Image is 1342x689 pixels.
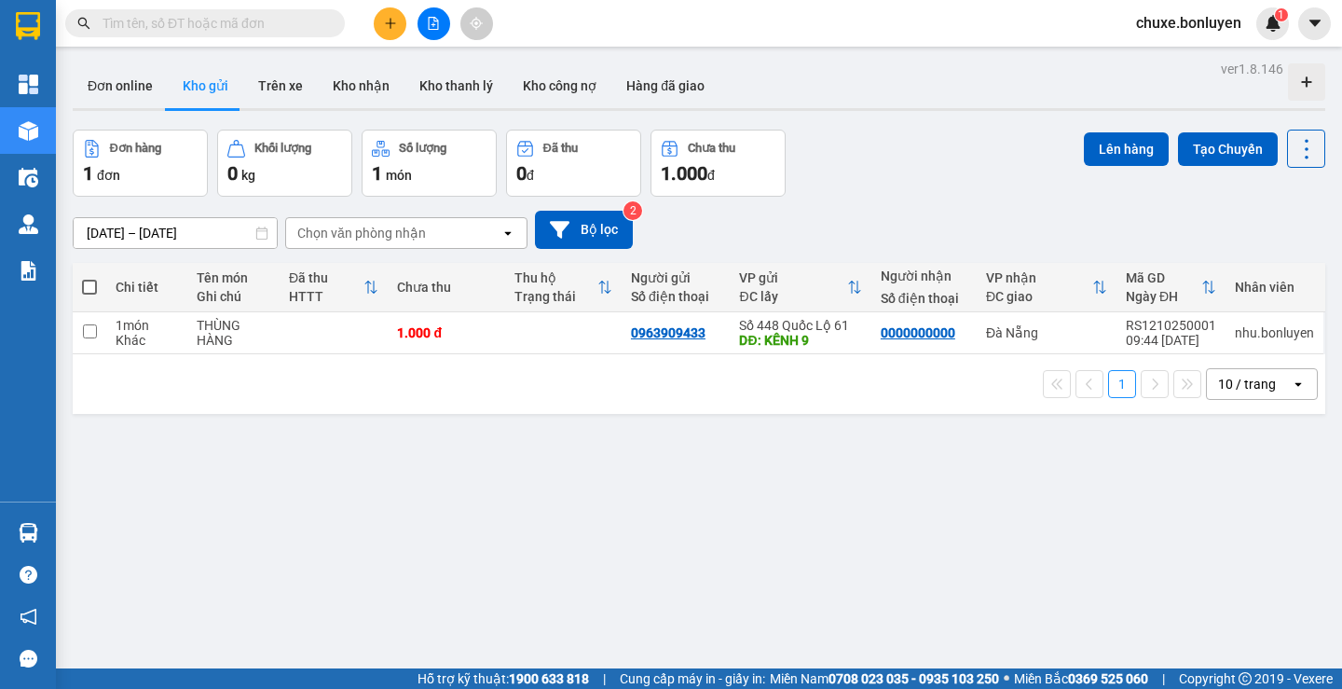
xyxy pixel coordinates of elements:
input: Tìm tên, số ĐT hoặc mã đơn [103,13,322,34]
div: 10 / trang [1218,375,1276,393]
button: plus [374,7,406,40]
div: HTTT [289,289,364,304]
svg: open [1291,377,1306,392]
strong: 1900 633 818 [509,671,589,686]
span: 0 [227,162,238,185]
span: notification [20,608,37,626]
div: 0963909433 [631,325,705,340]
span: ⚪️ [1004,675,1009,682]
img: warehouse-icon [19,168,38,187]
button: Chưa thu1.000đ [650,130,786,197]
button: 1 [1108,370,1136,398]
span: question-circle [20,566,37,584]
div: Chưa thu [688,142,735,155]
div: THÙNG HÀNG [197,318,270,348]
div: Số điện thoại [881,291,967,306]
th: Toggle SortBy [280,263,389,312]
svg: open [500,226,515,241]
span: message [20,650,37,668]
span: món [386,168,412,183]
button: Số lượng1món [362,130,497,197]
th: Toggle SortBy [1116,263,1226,312]
img: icon-new-feature [1265,15,1281,32]
div: 09:44 [DATE] [1126,333,1216,348]
span: đ [707,168,715,183]
span: caret-down [1307,15,1323,32]
span: đơn [97,168,120,183]
th: Toggle SortBy [505,263,622,312]
sup: 2 [623,201,642,220]
span: Cung cấp máy in - giấy in: [620,668,765,689]
div: Tạo kho hàng mới [1288,63,1325,101]
button: Đã thu0đ [506,130,641,197]
button: aim [460,7,493,40]
div: Chọn văn phòng nhận [297,224,426,242]
button: Khối lượng0kg [217,130,352,197]
div: VP gửi [739,270,846,285]
span: chuxe.bonluyen [1121,11,1256,34]
span: | [1162,668,1165,689]
button: Kho công nợ [508,63,611,108]
span: 1 [83,162,93,185]
button: Kho thanh lý [404,63,508,108]
img: warehouse-icon [19,121,38,141]
sup: 1 [1275,8,1288,21]
div: 1.000 đ [397,325,495,340]
button: Đơn hàng1đơn [73,130,208,197]
span: file-add [427,17,440,30]
div: Khác [116,333,178,348]
button: Kho nhận [318,63,404,108]
div: 0000000000 [881,325,955,340]
div: Số 448 Quốc Lộ 61 [739,318,861,333]
div: Đã thu [543,142,578,155]
img: warehouse-icon [19,523,38,543]
input: Select a date range. [74,218,277,248]
div: Chưa thu [397,280,495,295]
div: Tên món [197,270,270,285]
div: Đà Nẵng [986,325,1107,340]
div: Ghi chú [197,289,270,304]
span: 1 [1278,8,1284,21]
div: VP nhận [986,270,1092,285]
div: Ngày ĐH [1126,289,1201,304]
th: Toggle SortBy [977,263,1116,312]
button: Đơn online [73,63,168,108]
div: Số điện thoại [631,289,721,304]
div: Mã GD [1126,270,1201,285]
span: Miền Bắc [1014,668,1148,689]
span: 1 [372,162,382,185]
div: RS1210250001 [1126,318,1216,333]
button: Kho gửi [168,63,243,108]
span: aim [470,17,483,30]
div: nhu.bonluyen [1235,325,1314,340]
div: Khối lượng [254,142,311,155]
div: Đã thu [289,270,364,285]
span: 0 [516,162,527,185]
img: warehouse-icon [19,214,38,234]
span: Miền Nam [770,668,999,689]
div: ver 1.8.146 [1221,59,1283,79]
button: Bộ lọc [535,211,633,249]
button: Hàng đã giao [611,63,719,108]
button: file-add [418,7,450,40]
span: plus [384,17,397,30]
button: Trên xe [243,63,318,108]
span: 1.000 [661,162,707,185]
img: solution-icon [19,261,38,281]
img: logo-vxr [16,12,40,40]
div: ĐC giao [986,289,1092,304]
div: Trạng thái [514,289,597,304]
span: đ [527,168,534,183]
span: Hỗ trợ kỹ thuật: [418,668,589,689]
div: ĐC lấy [739,289,846,304]
span: | [603,668,606,689]
div: DĐ: KÊNH 9 [739,333,861,348]
div: Người gửi [631,270,721,285]
th: Toggle SortBy [730,263,870,312]
div: Chi tiết [116,280,178,295]
span: kg [241,168,255,183]
div: Nhân viên [1235,280,1314,295]
div: Người nhận [881,269,967,283]
span: search [77,17,90,30]
strong: 0369 525 060 [1068,671,1148,686]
